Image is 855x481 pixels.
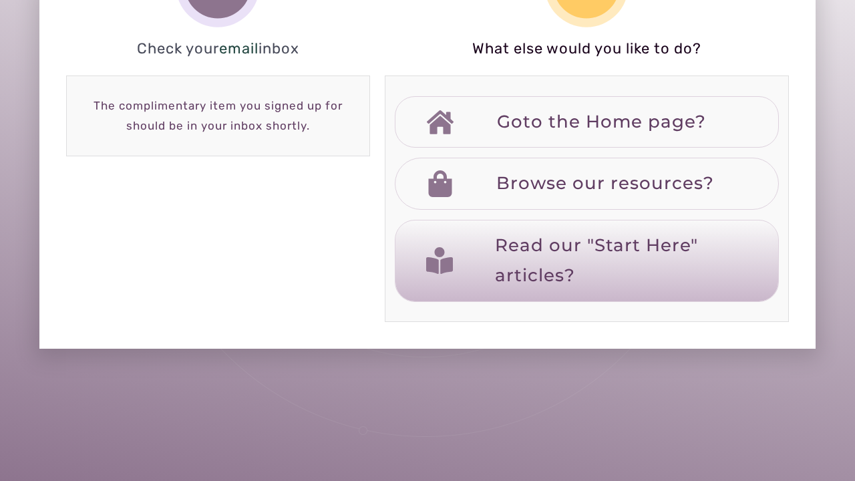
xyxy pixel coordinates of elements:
[137,36,299,62] p: Check your inbox
[496,172,714,194] span: Browse our resources?
[219,39,259,57] span: email
[85,96,351,136] p: The complimentary item you signed up for should be in your inbox shortly.
[497,111,706,132] strong: to the Home page?
[472,39,701,57] span: What else would you like to do?
[497,111,523,132] span: Go
[495,234,698,287] span: Read our "Start Here" articles?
